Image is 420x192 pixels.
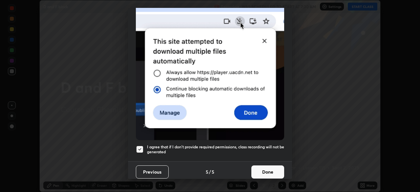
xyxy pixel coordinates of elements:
h5: I agree that if I don't provide required permissions, class recording will not be generated [147,144,284,155]
button: Done [251,165,284,179]
h4: / [209,168,211,175]
h4: 5 [212,168,214,175]
h4: 5 [206,168,208,175]
button: Previous [136,165,169,179]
